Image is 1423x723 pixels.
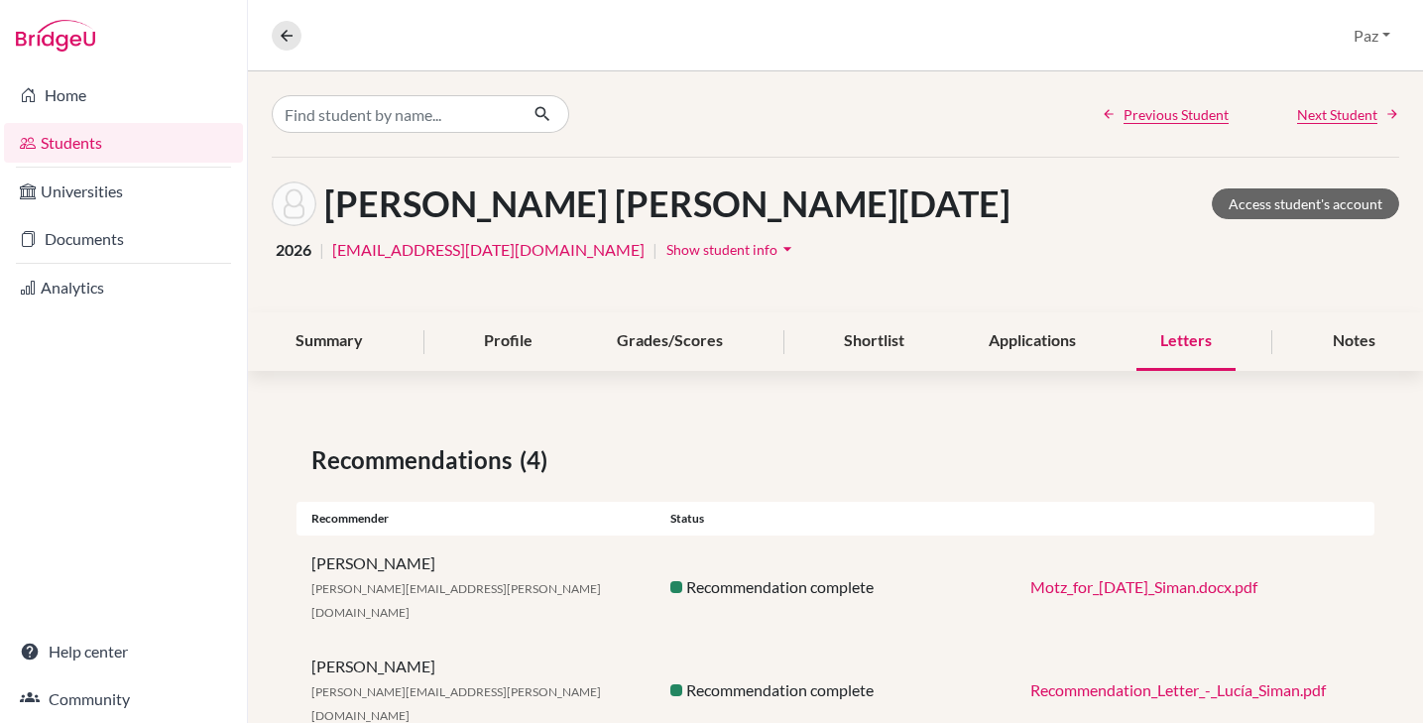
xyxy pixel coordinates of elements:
[1212,188,1399,219] a: Access student's account
[296,510,655,528] div: Recommender
[1136,312,1236,371] div: Letters
[1030,680,1326,699] a: Recommendation_Letter_-_Lucía_Siman.pdf
[1345,17,1399,55] button: Paz
[16,20,95,52] img: Bridge-U
[4,123,243,163] a: Students
[1297,104,1377,125] span: Next Student
[296,551,655,623] div: [PERSON_NAME]
[820,312,928,371] div: Shortlist
[593,312,747,371] div: Grades/Scores
[4,172,243,211] a: Universities
[655,575,1014,599] div: Recommendation complete
[4,75,243,115] a: Home
[332,238,645,262] a: [EMAIL_ADDRESS][DATE][DOMAIN_NAME]
[777,239,797,259] i: arrow_drop_down
[272,312,387,371] div: Summary
[1297,104,1399,125] a: Next Student
[4,679,243,719] a: Community
[319,238,324,262] span: |
[1309,312,1399,371] div: Notes
[1124,104,1229,125] span: Previous Student
[272,95,518,133] input: Find student by name...
[665,234,798,265] button: Show student infoarrow_drop_down
[4,632,243,671] a: Help center
[4,268,243,307] a: Analytics
[311,684,601,723] span: [PERSON_NAME][EMAIL_ADDRESS][PERSON_NAME][DOMAIN_NAME]
[460,312,556,371] div: Profile
[4,219,243,259] a: Documents
[311,442,520,478] span: Recommendations
[1102,104,1229,125] a: Previous Student
[652,238,657,262] span: |
[1030,577,1257,596] a: Motz_for_[DATE]_Siman.docx.pdf
[311,581,601,620] span: [PERSON_NAME][EMAIL_ADDRESS][PERSON_NAME][DOMAIN_NAME]
[965,312,1100,371] div: Applications
[655,678,1014,702] div: Recommendation complete
[666,241,777,258] span: Show student info
[520,442,555,478] span: (4)
[655,510,1014,528] div: Status
[272,181,316,226] img: Lucia Simán González's avatar
[276,238,311,262] span: 2026
[324,182,1010,225] h1: [PERSON_NAME] [PERSON_NAME][DATE]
